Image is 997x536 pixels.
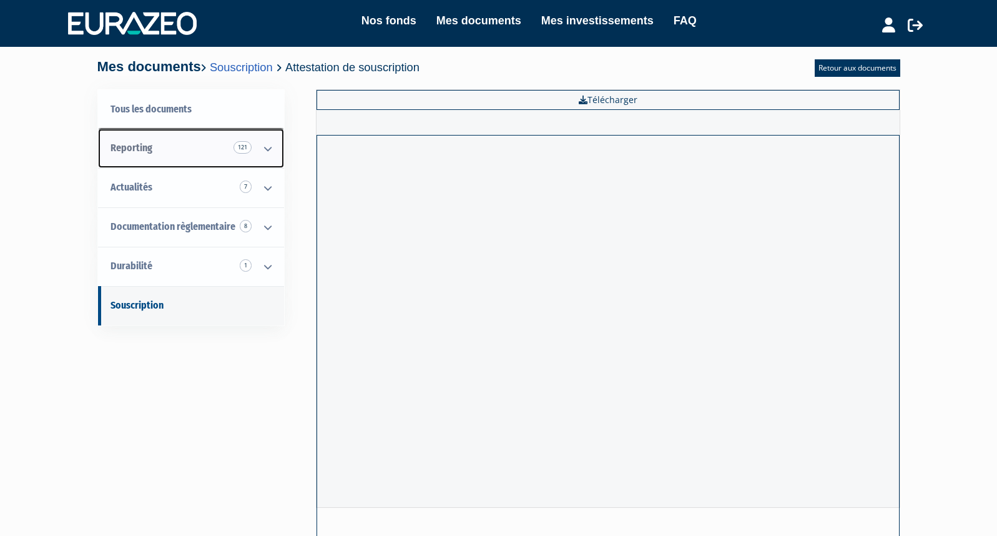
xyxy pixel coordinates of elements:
[240,259,252,272] span: 1
[98,286,284,325] a: Souscription
[240,181,252,193] span: 7
[233,141,252,154] span: 121
[111,221,235,232] span: Documentation règlementaire
[541,12,654,29] a: Mes investissements
[98,247,284,286] a: Durabilité 1
[361,12,416,29] a: Nos fonds
[98,168,284,207] a: Actualités 7
[98,129,284,168] a: Reporting 121
[111,299,164,311] span: Souscription
[111,181,152,193] span: Actualités
[111,142,152,154] span: Reporting
[436,12,521,29] a: Mes documents
[68,12,197,34] img: 1732889491-logotype_eurazeo_blanc_rvb.png
[111,260,152,272] span: Durabilité
[98,90,284,129] a: Tous les documents
[240,220,252,232] span: 8
[210,61,273,74] a: Souscription
[815,59,900,77] a: Retour aux documents
[285,61,420,74] span: Attestation de souscription
[98,207,284,247] a: Documentation règlementaire 8
[674,12,697,29] a: FAQ
[317,90,900,110] a: Télécharger
[97,59,420,74] h4: Mes documents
